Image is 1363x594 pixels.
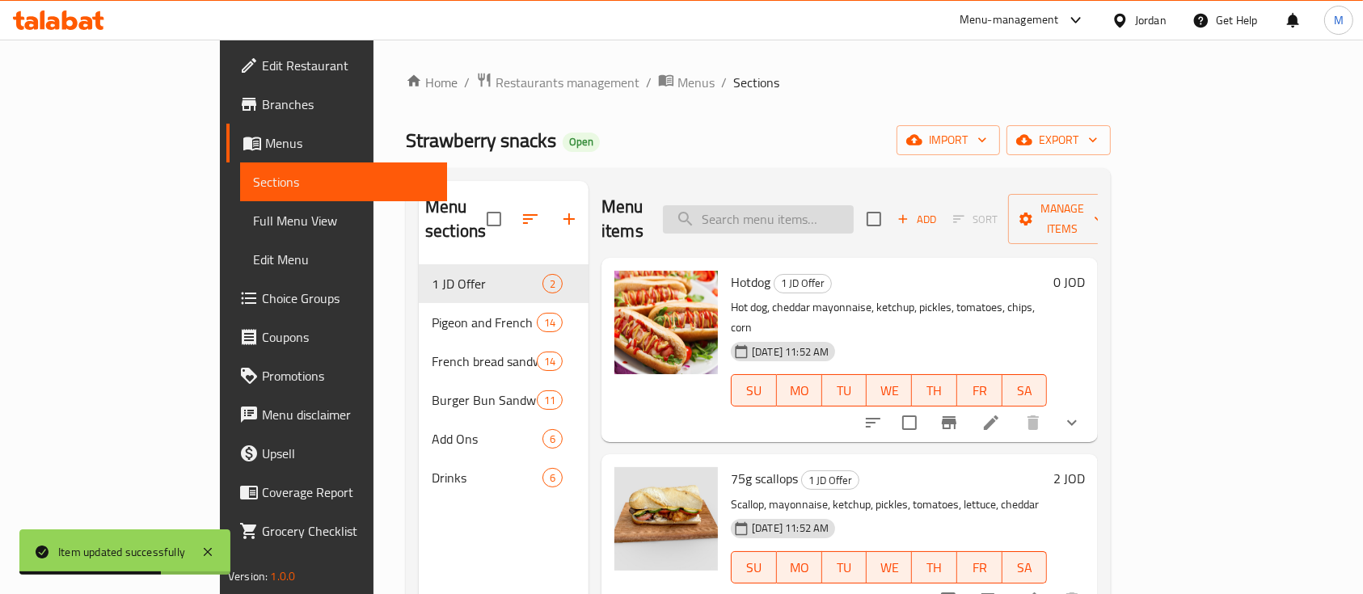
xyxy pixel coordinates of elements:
span: Promotions [262,366,435,385]
p: Hot dog, cheddar mayonnaise, ketchup, pickles, tomatoes, chips, corn [731,297,1047,338]
a: Menus [658,72,715,93]
span: WE [873,556,905,579]
button: WE [867,374,912,407]
div: Open [563,133,600,152]
img: 75g scallops [614,467,718,571]
span: Grocery Checklist [262,521,435,541]
span: 75g scallops [731,466,798,491]
span: Select to update [892,406,926,440]
span: Restaurants management [496,73,639,92]
span: 14 [538,315,562,331]
p: Scallop, mayonnaise, ketchup, pickles, tomatoes, lettuce, cheddar [731,495,1047,515]
span: FR [964,556,996,579]
button: WE [867,551,912,583]
button: SU [731,551,777,583]
nav: Menu sections [419,258,589,503]
div: items [537,390,563,410]
a: Restaurants management [476,72,639,93]
a: Coupons [226,318,448,356]
a: Upsell [226,434,448,473]
span: Sort sections [511,200,550,238]
button: SU [731,374,777,407]
span: MO [783,379,816,402]
span: Branches [262,95,435,114]
span: Choice Groups [262,289,435,308]
div: 1 JD Offer2 [419,264,589,303]
div: Jordan [1135,11,1167,29]
span: Edit Menu [253,250,435,269]
span: Pigeon and French bread sandwich [432,313,537,332]
button: Branch-specific-item [930,403,968,442]
div: Burger Bun Sandwich11 [419,381,589,419]
button: TH [912,374,957,407]
span: French bread sandwich [432,352,537,371]
span: 1.0.0 [270,566,295,587]
span: TU [829,556,861,579]
button: SA [1002,551,1048,583]
input: search [663,205,854,234]
span: 6 [543,432,562,447]
span: Add Ons [432,429,542,449]
span: Hotdog [731,270,770,294]
button: Add [891,207,943,232]
span: SA [1009,379,1041,402]
li: / [646,73,652,92]
span: WE [873,379,905,402]
button: export [1006,125,1111,155]
span: TH [918,556,951,579]
span: Select section first [943,207,1008,232]
div: items [537,352,563,371]
a: Promotions [226,356,448,395]
a: Edit Restaurant [226,46,448,85]
span: SU [738,556,770,579]
button: TU [822,374,867,407]
button: FR [957,551,1002,583]
a: Edit menu item [981,413,1001,432]
span: Burger Bun Sandwich [432,390,537,410]
nav: breadcrumb [406,72,1111,93]
svg: Show Choices [1062,413,1082,432]
a: Menu disclaimer [226,395,448,434]
span: 1 JD Offer [432,274,542,293]
span: Menu disclaimer [262,405,435,424]
div: French bread sandwich14 [419,342,589,381]
a: Menus [226,124,448,162]
a: Branches [226,85,448,124]
div: Pigeon and French bread sandwich14 [419,303,589,342]
li: / [464,73,470,92]
span: Sections [253,172,435,192]
button: FR [957,374,1002,407]
img: Hotdog [614,271,718,374]
div: items [542,468,563,487]
span: Add item [891,207,943,232]
a: Coverage Report [226,473,448,512]
div: Drinks6 [419,458,589,497]
div: items [542,274,563,293]
span: Upsell [262,444,435,463]
span: Edit Restaurant [262,56,435,75]
div: Menu-management [960,11,1059,30]
span: SU [738,379,770,402]
div: 1 JD Offer [801,470,859,490]
span: SA [1009,556,1041,579]
li: / [721,73,727,92]
button: sort-choices [854,403,892,442]
span: [DATE] 11:52 AM [745,520,835,536]
span: Version: [228,566,268,587]
span: Sections [733,73,779,92]
span: import [909,130,987,150]
a: Sections [240,162,448,201]
span: 1 JD Offer [802,471,859,490]
div: items [542,429,563,449]
span: export [1019,130,1098,150]
span: Coverage Report [262,482,435,502]
a: Grocery Checklist [226,512,448,550]
span: 11 [538,393,562,408]
span: TH [918,379,951,402]
h6: 0 JOD [1053,271,1085,293]
div: items [537,313,563,332]
button: import [897,125,1000,155]
span: Drinks [432,468,542,487]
